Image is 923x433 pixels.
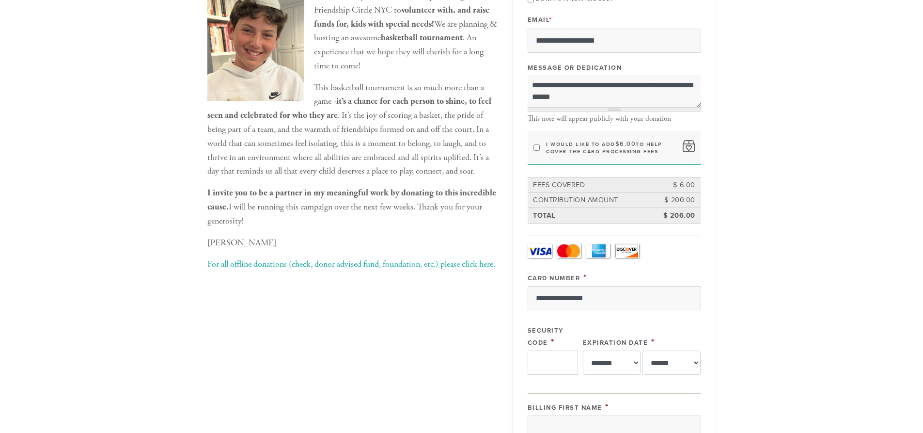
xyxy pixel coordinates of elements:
p: [PERSON_NAME] [207,236,498,250]
b: I invite you to be a partner in my meaningful work by donating to this incredible cause. [207,187,496,212]
a: Discover [615,243,639,258]
a: Visa [528,243,552,258]
label: Security Code [528,327,563,347]
b: basketball tournament [381,32,463,43]
p: I will be running this campaign over the next few weeks. Thank you for your generosity! [207,186,498,228]
select: Expiration Date month [583,351,641,375]
span: This field is required. [651,337,655,347]
span: This field is required. [605,401,609,412]
b: it’s a chance for each person to shine, to feel seen and celebrated for who they are [207,96,491,121]
label: Expiration Date [583,339,648,347]
td: Fees covered [532,178,653,192]
span: $ [615,140,620,148]
label: I would like to add to help cover the card processing fees [546,141,676,155]
span: 6.00 [620,140,636,148]
select: Expiration Date year [642,351,701,375]
label: Email [528,16,552,24]
td: $ 200.00 [653,193,697,207]
a: For all offline donations (check, donor advised fund, foundation, etc.) please click here. [207,258,495,270]
a: MasterCard [557,243,581,258]
label: Card Number [528,274,580,282]
a: Amex [586,243,610,258]
td: Contribution Amount [532,193,653,207]
p: This basketball tournament is so much more than a game - . It’s the joy of scoring a basket, the ... [207,81,498,179]
b: volunteer with, and raise funds for, kids with special needs! [314,4,489,30]
label: Billing First Name [528,404,602,412]
span: This field is required. [549,16,552,24]
div: This note will appear publicly with your donation [528,114,701,123]
span: This field is required. [583,272,587,283]
td: $ 6.00 [653,178,697,192]
label: Message or dedication [528,64,622,72]
td: $ 206.00 [653,209,697,223]
td: Total [532,209,653,223]
span: This field is required. [551,337,555,347]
